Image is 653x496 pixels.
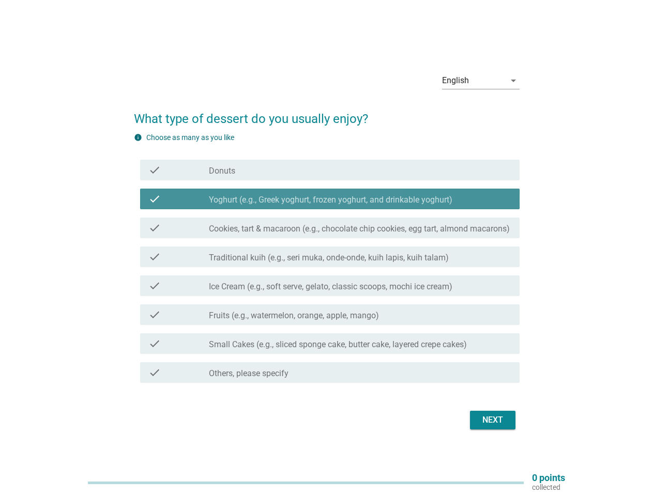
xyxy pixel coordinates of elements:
[148,308,161,321] i: check
[209,253,449,263] label: Traditional kuih (e.g., seri muka, onde-onde, kuih lapis, kuih talam)
[148,193,161,205] i: check
[209,311,379,321] label: Fruits (e.g., watermelon, orange, apple, mango)
[134,99,520,128] h2: What type of dessert do you usually enjoy?
[507,74,520,87] i: arrow_drop_down
[209,368,288,379] label: Others, please specify
[148,222,161,234] i: check
[148,337,161,350] i: check
[470,411,515,429] button: Next
[148,280,161,292] i: check
[209,166,235,176] label: Donuts
[148,366,161,379] i: check
[148,251,161,263] i: check
[532,473,565,483] p: 0 points
[442,76,469,85] div: English
[146,133,234,142] label: Choose as many as you like
[148,164,161,176] i: check
[209,224,510,234] label: Cookies, tart & macaroon (e.g., chocolate chip cookies, egg tart, almond macarons)
[478,414,507,426] div: Next
[209,195,452,205] label: Yoghurt (e.g., Greek yoghurt, frozen yoghurt, and drinkable yoghurt)
[134,133,142,142] i: info
[209,282,452,292] label: Ice Cream (e.g., soft serve, gelato, classic scoops, mochi ice cream)
[532,483,565,492] p: collected
[209,339,467,350] label: Small Cakes (e.g., sliced sponge cake, butter cake, layered crepe cakes)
